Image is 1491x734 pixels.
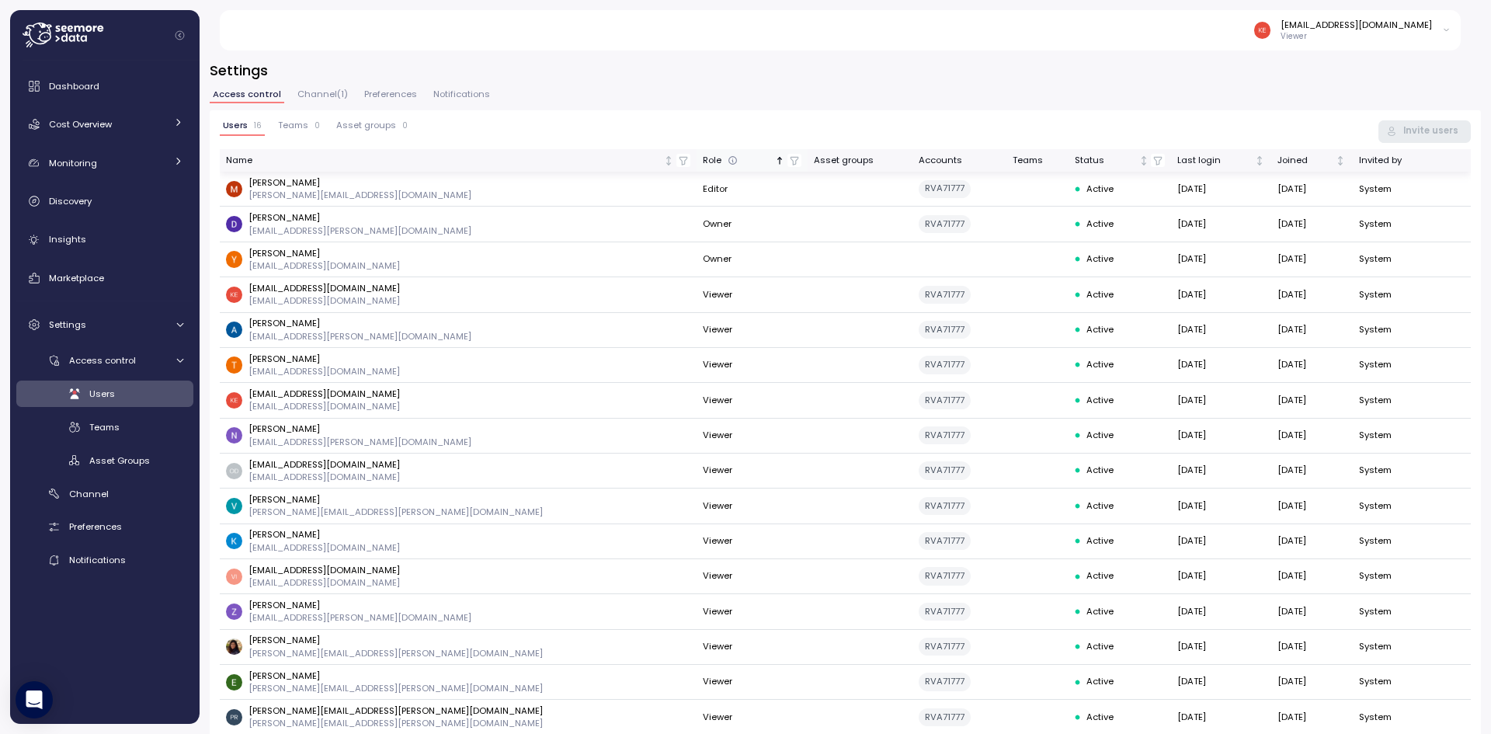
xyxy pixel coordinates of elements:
[248,259,400,272] p: [EMAIL_ADDRESS][DOMAIN_NAME]
[1353,242,1433,277] td: System
[89,421,120,433] span: Teams
[1171,594,1271,629] td: [DATE]
[248,282,400,294] p: [EMAIL_ADDRESS][DOMAIN_NAME]
[1075,154,1136,168] div: Status
[1353,559,1433,594] td: System
[16,186,193,217] a: Discovery
[1353,313,1433,348] td: System
[1086,394,1114,408] span: Active
[1271,207,1352,242] td: [DATE]
[248,599,471,611] p: [PERSON_NAME]
[919,603,971,621] div: RVA71777
[226,216,242,232] img: ACg8ocItJC8tCQxi3_P-VkSK74Q2EtMJdhzWw5S0USwfGnV48jTzug=s96-c
[1171,207,1271,242] td: [DATE]
[703,154,772,168] div: Role
[1171,489,1271,524] td: [DATE]
[213,90,281,99] span: Access control
[1171,313,1271,348] td: [DATE]
[49,272,104,284] span: Marketplace
[814,154,906,168] div: Asset groups
[248,471,400,483] p: [EMAIL_ADDRESS][DOMAIN_NAME]
[1271,594,1352,629] td: [DATE]
[1138,155,1149,166] div: Not sorted
[1086,358,1114,372] span: Active
[248,647,543,659] p: [PERSON_NAME][EMAIL_ADDRESS][PERSON_NAME][DOMAIN_NAME]
[315,120,320,131] p: 0
[919,321,971,339] div: RVA71777
[1086,288,1114,302] span: Active
[16,263,193,294] a: Marketplace
[697,242,808,277] td: Owner
[1086,640,1114,654] span: Active
[1086,711,1114,725] span: Active
[248,576,400,589] p: [EMAIL_ADDRESS][DOMAIN_NAME]
[1271,149,1352,172] th: JoinedNot sorted
[402,120,408,131] p: 0
[1271,383,1352,418] td: [DATE]
[1353,524,1433,559] td: System
[1171,172,1271,207] td: [DATE]
[1086,252,1114,266] span: Active
[697,149,808,172] th: RoleSorted ascending
[248,506,543,518] p: [PERSON_NAME][EMAIL_ADDRESS][PERSON_NAME][DOMAIN_NAME]
[226,674,242,691] img: ACg8ocIu1SeWaFWrA3eUE1zifto-cDIPZXi93OrgEI2ZRFK2CUMiVA=s96-c
[1353,383,1433,418] td: System
[1086,323,1114,337] span: Active
[248,634,543,646] p: [PERSON_NAME]
[1271,313,1352,348] td: [DATE]
[248,353,400,365] p: [PERSON_NAME]
[919,154,1000,168] div: Accounts
[248,564,400,576] p: [EMAIL_ADDRESS][DOMAIN_NAME]
[16,548,193,573] a: Notifications
[919,567,971,585] div: RVA71777
[1353,348,1433,383] td: System
[69,554,126,566] span: Notifications
[1171,700,1271,734] td: [DATE]
[1277,154,1333,168] div: Joined
[1171,242,1271,277] td: [DATE]
[226,569,242,585] img: 1fea92fc74deae155e26ee9eb064454a
[1271,524,1352,559] td: [DATE]
[226,533,242,549] img: ACg8ocJkrRY_Vltpwa7lGopQ2KAKjfaBEn8ljyi0Z0FWrFPUPADCUA=s96-c
[16,109,193,140] a: Cost Overview
[226,638,242,655] img: ACg8ocKUn-NqNNy0bqUkfJc6-DmLBpZGT10rxAUT1or24m1U9I2LJA=s96-c
[1171,524,1271,559] td: [DATE]
[220,149,697,172] th: NameNot sorted
[1086,605,1114,619] span: Active
[1271,665,1352,700] td: [DATE]
[1271,489,1352,524] td: [DATE]
[69,354,136,367] span: Access control
[1171,383,1271,418] td: [DATE]
[248,247,400,259] p: [PERSON_NAME]
[1171,559,1271,594] td: [DATE]
[1353,489,1433,524] td: System
[919,215,971,233] div: RVA71777
[1086,217,1114,231] span: Active
[1353,207,1433,242] td: System
[1353,665,1433,700] td: System
[1271,419,1352,454] td: [DATE]
[226,463,242,479] img: 7d590a76d6e11755fa9290a20052880b
[248,189,471,201] p: [PERSON_NAME][EMAIL_ADDRESS][DOMAIN_NAME]
[226,251,242,267] img: ACg8ocJi70krpj2Qf9tgKRBrVNCwEXraN6BmIW7s-tofKjh2hJQuUg=s96-c
[1335,155,1346,166] div: Not sorted
[1271,242,1352,277] td: [DATE]
[1353,454,1433,489] td: System
[1281,19,1432,31] div: [EMAIL_ADDRESS][DOMAIN_NAME]
[226,357,242,373] img: ACg8ocJml0foWApaOMQy2-PyKNIfXiH2V-KiQM1nFjw1XwMASpq_4A=s96-c
[226,427,242,444] img: ACg8ocIJUBll1juu7WqYykeSXBJ2IICPPb8eexEEM_V7PK4OosX9rA=s96-c
[1171,419,1271,454] td: [DATE]
[226,604,242,620] img: ACg8ocLHBePNP-vHRISBtUhZBMkO4m72DuPGrkfFKp_xeSWC848HYg=s96-c
[697,419,808,454] td: Viewer
[16,481,193,506] a: Channel
[248,330,471,343] p: [EMAIL_ADDRESS][PERSON_NAME][DOMAIN_NAME]
[226,287,242,303] img: 967abbe748a2a1ede949dc7467f94bfa
[1171,348,1271,383] td: [DATE]
[226,709,242,725] img: 84e9092594d57edc85b23e7617bf861d
[248,436,471,448] p: [EMAIL_ADDRESS][PERSON_NAME][DOMAIN_NAME]
[278,121,308,130] span: Teams
[919,532,971,550] div: RVA71777
[1271,700,1352,734] td: [DATE]
[336,121,396,130] span: Asset groups
[248,294,400,307] p: [EMAIL_ADDRESS][DOMAIN_NAME]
